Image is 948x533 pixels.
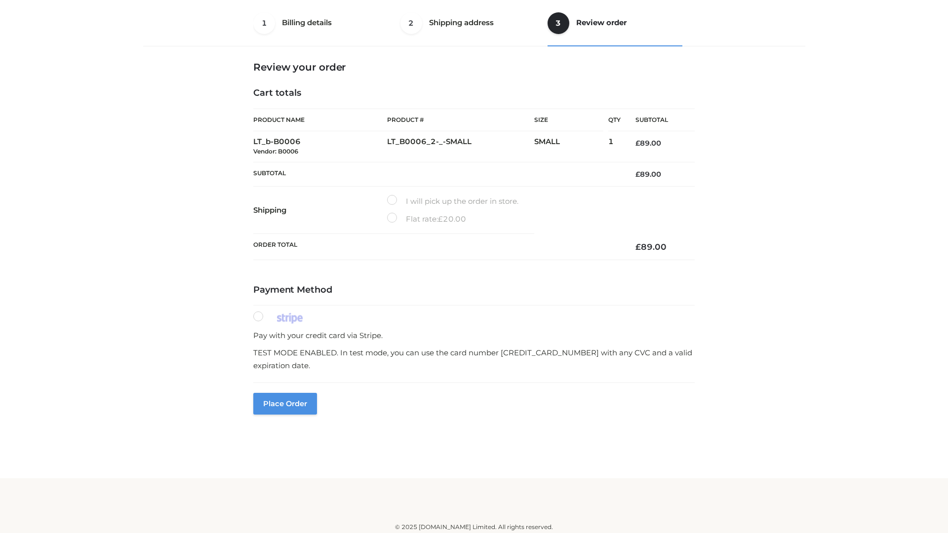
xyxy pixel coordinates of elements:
p: TEST MODE ENABLED. In test mode, you can use the card number [CREDIT_CARD_NUMBER] with any CVC an... [253,346,695,372]
td: 1 [608,131,621,162]
span: £ [438,214,443,224]
th: Qty [608,109,621,131]
bdi: 20.00 [438,214,466,224]
td: SMALL [534,131,608,162]
p: Pay with your credit card via Stripe. [253,329,695,342]
label: I will pick up the order in store. [387,195,518,208]
th: Product Name [253,109,387,131]
th: Subtotal [253,162,621,186]
span: £ [635,170,640,179]
button: Place order [253,393,317,415]
bdi: 89.00 [635,170,661,179]
span: £ [635,242,641,252]
th: Product # [387,109,534,131]
bdi: 89.00 [635,242,667,252]
th: Subtotal [621,109,695,131]
h4: Cart totals [253,88,695,99]
bdi: 89.00 [635,139,661,148]
span: £ [635,139,640,148]
th: Order Total [253,234,621,260]
div: © 2025 [DOMAIN_NAME] Limited. All rights reserved. [147,522,801,532]
label: Flat rate: [387,213,466,226]
h4: Payment Method [253,285,695,296]
th: Size [534,109,603,131]
h3: Review your order [253,61,695,73]
td: LT_B0006_2-_-SMALL [387,131,534,162]
th: Shipping [253,187,387,234]
td: LT_b-B0006 [253,131,387,162]
small: Vendor: B0006 [253,148,298,155]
